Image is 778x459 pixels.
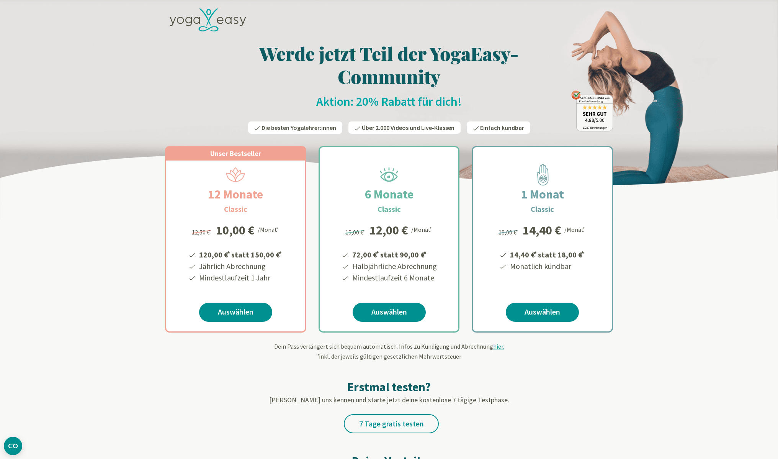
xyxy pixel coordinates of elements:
div: Dein Pass verlängert sich bequem automatisch. Infos zu Kündigung und Abrechnung [165,342,613,361]
h3: Classic [531,203,554,215]
div: 10,00 € [216,224,255,236]
div: 14,40 € [523,224,561,236]
span: Unser Bestseller [210,149,261,158]
span: 15,00 € [345,228,366,236]
li: 72,00 € statt 90,00 € [351,248,437,261]
a: 7 Tage gratis testen [344,414,439,433]
li: 120,00 € statt 150,00 € [198,248,283,261]
h3: Classic [378,203,401,215]
div: /Monat [564,224,586,234]
button: CMP-Widget öffnen [4,437,22,455]
li: Jährlich Abrechnung [198,261,283,272]
a: Auswählen [353,303,426,322]
span: Über 2.000 Videos und Live-Klassen [362,124,454,131]
p: [PERSON_NAME] uns kennen und starte jetzt deine kostenlose 7 tägige Testphase. [165,395,613,405]
h1: Werde jetzt Teil der YogaEasy-Community [165,42,613,88]
span: inkl. der jeweils gültigen gesetzlichen Mehrwertsteuer [317,352,461,360]
h2: 6 Monate [347,185,432,203]
span: Die besten Yogalehrer:innen [262,124,336,131]
li: Halbjährliche Abrechnung [351,261,437,272]
div: /Monat [411,224,433,234]
h2: 12 Monate [190,185,281,203]
span: hier. [493,343,504,350]
li: 14,40 € statt 18,00 € [509,248,585,261]
img: ausgezeichnet_badge.png [571,90,613,131]
h2: Aktion: 20% Rabatt für dich! [165,94,613,109]
h2: 1 Monat [503,185,582,203]
h3: Classic [224,203,247,215]
li: Monatlich kündbar [509,261,585,272]
li: Mindestlaufzeit 1 Jahr [198,272,283,284]
span: 18,00 € [499,228,519,236]
div: /Monat [258,224,279,234]
li: Mindestlaufzeit 6 Monate [351,272,437,284]
a: Auswählen [199,303,272,322]
div: 12,00 € [369,224,408,236]
span: Einfach kündbar [480,124,524,131]
h2: Erstmal testen? [165,379,613,395]
a: Auswählen [506,303,579,322]
span: 12,50 € [192,228,212,236]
